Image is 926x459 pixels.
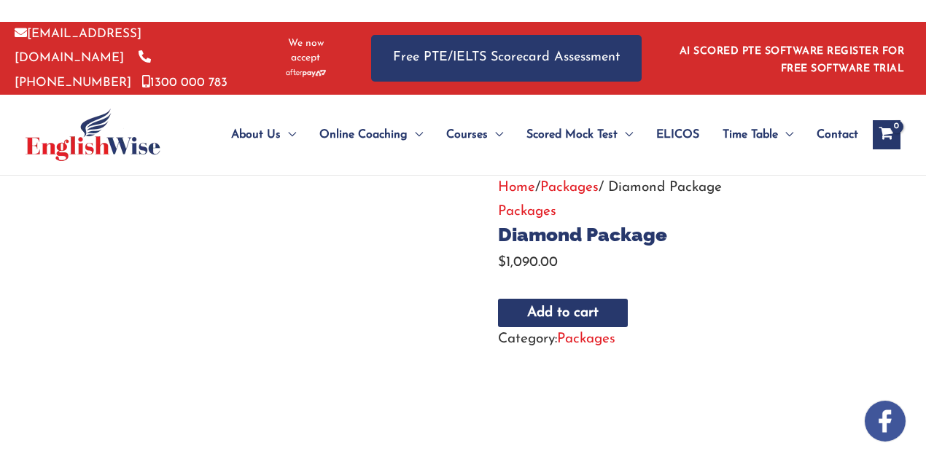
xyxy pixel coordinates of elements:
[645,109,711,160] a: ELICOS
[15,52,151,88] a: [PHONE_NUMBER]
[196,109,858,160] nav: Site Navigation: Main Menu
[498,224,900,246] h1: Diamond Package
[498,176,900,200] nav: Breadcrumb
[488,109,503,160] span: Menu Toggle
[656,109,699,160] span: ELICOS
[680,46,905,74] a: AI SCORED PTE SOFTWARE REGISTER FOR FREE SOFTWARE TRIAL
[618,109,633,160] span: Menu Toggle
[319,109,408,160] span: Online Coaching
[498,181,535,195] a: Home
[371,35,642,81] a: Free PTE/IELTS Scorecard Assessment
[446,109,488,160] span: Courses
[26,109,160,161] img: cropped-ew-logo
[498,256,506,270] span: $
[671,34,911,82] aside: Header Widget 1
[526,109,618,160] span: Scored Mock Test
[711,109,805,160] a: Time TableMenu Toggle
[231,109,281,160] span: About Us
[281,109,296,160] span: Menu Toggle
[142,76,227,89] a: 1300 000 783
[540,181,599,195] a: Packages
[498,256,558,270] bdi: 1,090.00
[498,332,615,346] span: Category:
[515,109,645,160] a: Scored Mock TestMenu Toggle
[873,120,900,149] a: View Shopping Cart, empty
[435,109,515,160] a: CoursesMenu Toggle
[778,109,793,160] span: Menu Toggle
[15,28,141,64] a: [EMAIL_ADDRESS][DOMAIN_NAME]
[817,109,858,160] span: Contact
[308,109,435,160] a: Online CoachingMenu Toggle
[286,69,326,77] img: Afterpay-Logo
[219,109,308,160] a: About UsMenu Toggle
[865,401,906,442] img: white-facebook.png
[408,109,423,160] span: Menu Toggle
[723,109,778,160] span: Time Table
[805,109,858,160] a: Contact
[498,205,556,219] a: Packages
[276,36,335,66] span: We now accept
[498,299,628,327] button: Add to cart
[557,332,615,346] a: Packages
